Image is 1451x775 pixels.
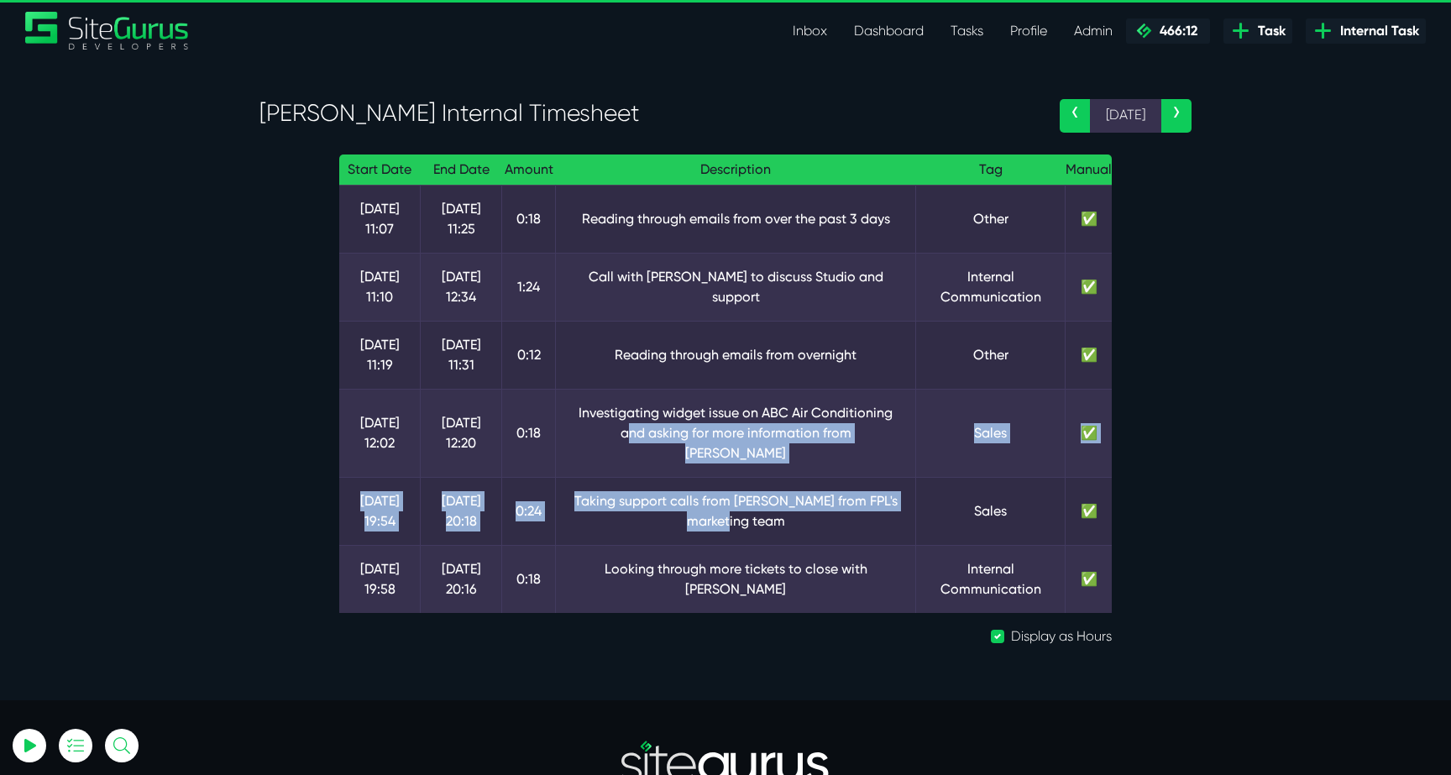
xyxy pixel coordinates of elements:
[841,14,937,48] a: Dashboard
[1251,21,1286,41] span: Task
[997,14,1061,48] a: Profile
[916,154,1066,186] th: Tag
[1223,18,1292,44] a: Task
[339,185,421,253] td: [DATE] 11:07
[421,253,502,321] td: [DATE] 12:34
[556,185,916,253] td: Reading through emails from over the past 3 days
[339,477,421,545] td: [DATE] 19:54
[1066,154,1112,186] th: Manual
[421,545,502,613] td: [DATE] 20:16
[502,545,556,613] td: 0:18
[1126,18,1210,44] a: 466:12
[25,12,190,50] img: Sitegurus Logo
[1066,545,1112,613] td: ✅
[339,545,421,613] td: [DATE] 19:58
[1066,477,1112,545] td: ✅
[339,253,421,321] td: [DATE] 11:10
[502,477,556,545] td: 0:24
[556,545,916,613] td: Looking through more tickets to close with [PERSON_NAME]
[916,321,1066,389] td: Other
[1333,21,1419,41] span: Internal Task
[1090,99,1161,133] span: [DATE]
[1066,389,1112,477] td: ✅
[916,253,1066,321] td: Internal Communication
[556,321,916,389] td: Reading through emails from overnight
[74,95,220,115] p: Nothing tracked yet! 🙂
[1161,99,1192,133] a: ›
[421,389,502,477] td: [DATE] 12:20
[779,14,841,48] a: Inbox
[916,389,1066,477] td: Sales
[1066,321,1112,389] td: ✅
[502,154,556,186] th: Amount
[421,477,502,545] td: [DATE] 20:18
[1060,99,1090,133] a: ‹
[339,389,421,477] td: [DATE] 12:02
[339,321,421,389] td: [DATE] 11:19
[916,545,1066,613] td: Internal Communication
[502,321,556,389] td: 0:12
[1153,23,1197,39] span: 466:12
[259,99,1035,128] h3: [PERSON_NAME] Internal Timesheet
[916,185,1066,253] td: Other
[421,321,502,389] td: [DATE] 11:31
[556,477,916,545] td: Taking support calls from [PERSON_NAME] from FPL's marketing team
[1306,18,1426,44] a: Internal Task
[916,477,1066,545] td: Sales
[25,12,190,50] a: SiteGurus
[556,253,916,321] td: Call with [PERSON_NAME] to discuss Studio and support
[937,14,997,48] a: Tasks
[502,253,556,321] td: 1:24
[502,389,556,477] td: 0:18
[556,154,916,186] th: Description
[502,185,556,253] td: 0:18
[421,154,502,186] th: End Date
[1011,626,1112,647] label: Display as Hours
[1066,185,1112,253] td: ✅
[421,185,502,253] td: [DATE] 11:25
[556,389,916,477] td: Investigating widget issue on ABC Air Conditioning and asking for more information from [PERSON_N...
[339,154,421,186] th: Start Date
[1066,253,1112,321] td: ✅
[1061,14,1126,48] a: Admin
